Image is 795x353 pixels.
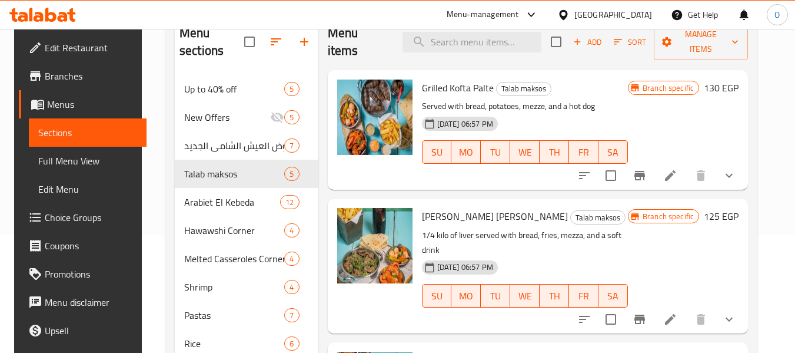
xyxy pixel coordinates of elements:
[47,97,138,111] span: Menus
[45,239,138,253] span: Coupons
[687,161,715,190] button: delete
[45,324,138,338] span: Upsell
[544,288,564,305] span: TH
[285,112,298,123] span: 5
[19,90,147,118] a: Menus
[175,75,318,103] div: Up to 40% off5
[571,35,603,49] span: Add
[290,28,318,56] button: Add section
[571,211,625,225] span: Talab maksos
[284,82,299,96] div: items
[515,144,535,161] span: WE
[184,167,284,181] span: Talab maksos
[38,126,138,140] span: Sections
[603,288,623,305] span: SA
[422,140,452,164] button: SU
[481,284,510,308] button: TU
[284,308,299,322] div: items
[337,208,413,283] img: Alexander Liver Palte
[598,284,628,308] button: SA
[722,169,736,183] svg: Show Choices
[614,35,646,49] span: Sort
[284,110,299,124] div: items
[285,338,298,349] span: 6
[447,8,519,22] div: Menu-management
[285,253,298,265] span: 4
[422,99,628,114] p: Served with bread, potatoes, mezze, and a hot dog
[270,110,284,124] svg: Inactive section
[451,284,481,308] button: MO
[598,163,623,188] span: Select to update
[515,288,535,305] span: WE
[722,312,736,326] svg: Show Choices
[284,223,299,237] div: items
[510,140,540,164] button: WE
[715,305,743,334] button: show more
[598,307,623,332] span: Select to update
[175,103,318,131] div: New Offers5
[45,69,138,83] span: Branches
[704,80,739,96] h6: 130 EGP
[179,24,244,60] h2: Menu sections
[598,140,628,164] button: SA
[280,195,299,209] div: items
[285,140,298,151] span: 7
[285,310,298,321] span: 7
[626,161,654,190] button: Branch-specific-item
[175,160,318,188] div: Talab maksos5
[175,301,318,329] div: Pastas7
[544,144,564,161] span: TH
[638,83,698,94] span: Branch specific
[19,260,147,288] a: Promotions
[663,312,677,326] a: Edit menu item
[262,28,290,56] span: Sort sections
[184,195,280,209] span: Arabiet El Kebeda
[184,110,270,124] span: New Offers
[422,79,494,97] span: Grilled Kofta Palte
[422,207,568,225] span: [PERSON_NAME] [PERSON_NAME]
[184,308,284,322] span: Pastas
[663,27,739,57] span: Manage items
[175,273,318,301] div: Shrimp4
[184,82,284,96] span: Up to 40% off
[175,245,318,273] div: Melted Casseroles Corner4
[175,216,318,245] div: Hawawshi Corner4
[570,161,598,190] button: sort-choices
[569,140,598,164] button: FR
[715,161,743,190] button: show more
[433,262,498,273] span: [DATE] 06:57 PM
[184,223,284,237] span: Hawawshi Corner
[184,280,284,294] span: Shrimp
[570,210,626,225] div: Talab maksos
[497,82,551,95] span: Talab maksos
[19,203,147,232] a: Choice Groups
[19,34,147,62] a: Edit Restaurant
[427,144,447,161] span: SU
[569,284,598,308] button: FR
[284,336,299,351] div: items
[422,284,452,308] button: SU
[284,280,299,294] div: items
[19,232,147,260] a: Coupons
[175,188,318,216] div: Arabiet El Kebeda12
[328,24,389,60] h2: Menu items
[284,167,299,181] div: items
[496,82,551,96] div: Talab maksos
[663,169,677,183] a: Edit menu item
[485,144,505,161] span: TU
[687,305,715,334] button: delete
[485,288,505,305] span: TU
[38,154,138,168] span: Full Menu View
[638,211,698,222] span: Branch specific
[45,210,138,225] span: Choice Groups
[704,208,739,225] h6: 125 EGP
[574,288,594,305] span: FR
[19,316,147,345] a: Upsell
[285,84,298,95] span: 5
[281,197,298,208] span: 12
[285,282,298,293] span: 4
[451,140,481,164] button: MO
